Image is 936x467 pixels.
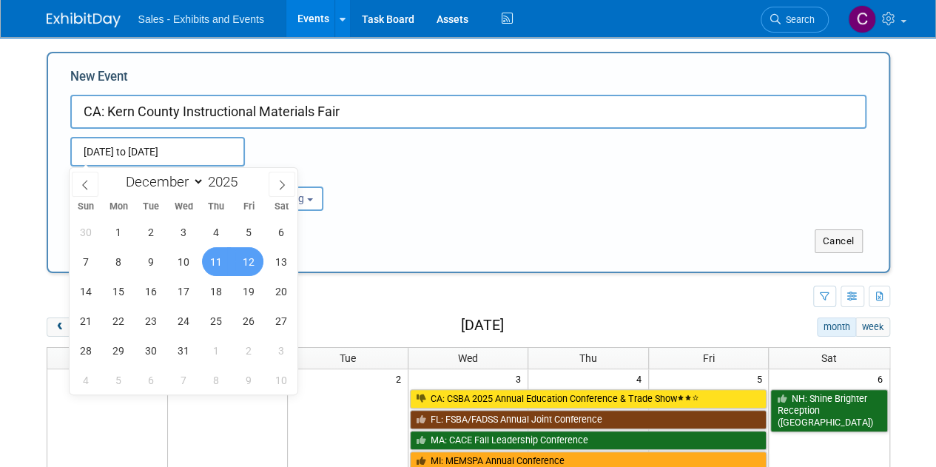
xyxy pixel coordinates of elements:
[514,369,528,388] span: 3
[137,247,166,276] span: December 9, 2025
[235,277,263,306] span: December 19, 2025
[137,306,166,335] span: December 23, 2025
[267,218,296,246] span: December 6, 2025
[104,366,133,394] span: January 5, 2026
[267,247,296,276] span: December 13, 2025
[204,173,249,190] input: Year
[855,318,889,337] button: week
[72,247,101,276] span: December 7, 2025
[70,167,196,186] div: Attendance / Format:
[410,431,767,450] a: MA: CACE Fall Leadership Conference
[410,389,767,409] a: CA: CSBA 2025 Annual Education Conference & Trade Show
[635,369,648,388] span: 4
[755,369,768,388] span: 5
[167,202,200,212] span: Wed
[202,366,231,394] span: January 8, 2026
[202,247,231,276] span: December 11, 2025
[458,352,478,364] span: Wed
[340,352,356,364] span: Tue
[137,277,166,306] span: December 16, 2025
[72,277,101,306] span: December 14, 2025
[169,277,198,306] span: December 17, 2025
[104,306,133,335] span: December 22, 2025
[70,137,245,167] input: Start Date - End Date
[104,277,133,306] span: December 15, 2025
[235,366,263,394] span: January 9, 2026
[137,366,166,394] span: January 6, 2026
[781,14,815,25] span: Search
[169,247,198,276] span: December 10, 2025
[169,306,198,335] span: December 24, 2025
[235,336,263,365] span: January 2, 2026
[579,352,597,364] span: Thu
[202,218,231,246] span: December 4, 2025
[815,229,863,253] button: Cancel
[72,306,101,335] span: December 21, 2025
[135,202,167,212] span: Tue
[218,167,344,186] div: Participation:
[70,68,128,91] label: New Event
[202,336,231,365] span: January 1, 2026
[761,7,829,33] a: Search
[817,318,856,337] button: month
[104,218,133,246] span: December 1, 2025
[169,336,198,365] span: December 31, 2025
[703,352,715,364] span: Fri
[70,95,866,129] input: Name of Trade Show / Conference
[102,202,135,212] span: Mon
[137,218,166,246] span: December 2, 2025
[876,369,889,388] span: 6
[235,247,263,276] span: December 12, 2025
[47,318,74,337] button: prev
[202,306,231,335] span: December 25, 2025
[70,202,102,212] span: Sun
[848,5,876,33] img: Christine Lurz
[119,172,204,191] select: Month
[267,277,296,306] span: December 20, 2025
[410,410,767,429] a: FL: FSBA/FADSS Annual Joint Conference
[200,202,232,212] span: Thu
[235,218,263,246] span: December 5, 2025
[72,366,101,394] span: January 4, 2026
[72,336,101,365] span: December 28, 2025
[267,336,296,365] span: January 3, 2026
[138,13,264,25] span: Sales - Exhibits and Events
[47,13,121,27] img: ExhibitDay
[821,352,837,364] span: Sat
[265,202,297,212] span: Sat
[460,318,503,334] h2: [DATE]
[267,366,296,394] span: January 10, 2026
[267,306,296,335] span: December 27, 2025
[394,369,408,388] span: 2
[235,306,263,335] span: December 26, 2025
[202,277,231,306] span: December 18, 2025
[770,389,887,431] a: NH: Shine Brighter Reception ([GEOGRAPHIC_DATA])
[232,202,265,212] span: Fri
[169,218,198,246] span: December 3, 2025
[104,247,133,276] span: December 8, 2025
[169,366,198,394] span: January 7, 2026
[104,336,133,365] span: December 29, 2025
[72,218,101,246] span: November 30, 2025
[137,336,166,365] span: December 30, 2025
